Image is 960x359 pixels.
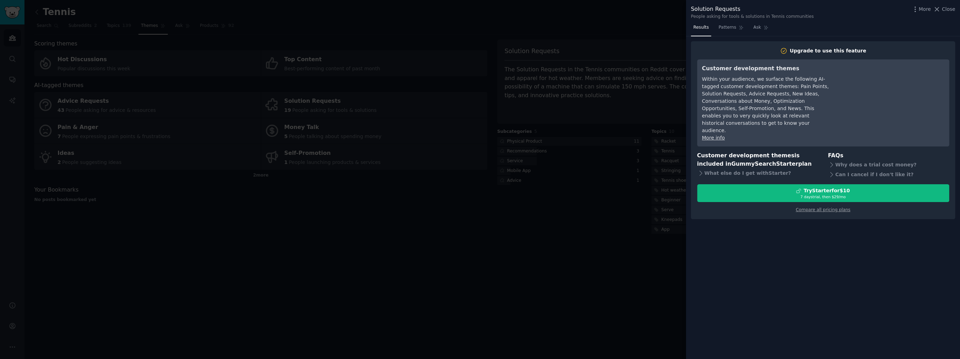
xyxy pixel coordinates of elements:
button: More [911,6,931,13]
div: People asking for tools & solutions in Tennis communities [691,14,814,20]
span: Results [693,24,709,31]
a: More info [702,135,725,141]
span: More [919,6,931,13]
button: TryStarterfor$107 daystrial, then $29/mo [697,184,949,202]
div: What else do I get with Starter ? [697,168,818,178]
h3: Customer development themes [702,64,830,73]
h3: FAQs [828,151,949,160]
div: 7 days trial, then $ 29 /mo [697,194,949,199]
a: Results [691,22,711,36]
div: Try Starter for $10 [803,187,850,194]
div: Why does a trial cost money? [828,160,949,170]
div: Upgrade to use this feature [790,47,866,55]
span: Close [942,6,955,13]
div: Solution Requests [691,5,814,14]
span: Ask [753,24,761,31]
div: Can I cancel if I don't like it? [828,170,949,179]
div: Within your audience, we surface the following AI-tagged customer development themes: Pain Points... [702,76,830,134]
span: GummySearch Starter [731,160,798,167]
a: Patterns [716,22,746,36]
span: Patterns [718,24,736,31]
button: Close [933,6,955,13]
h3: Customer development themes is included in plan [697,151,818,168]
iframe: YouTube video player [839,64,944,117]
a: Ask [751,22,771,36]
a: Compare all pricing plans [796,207,850,212]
